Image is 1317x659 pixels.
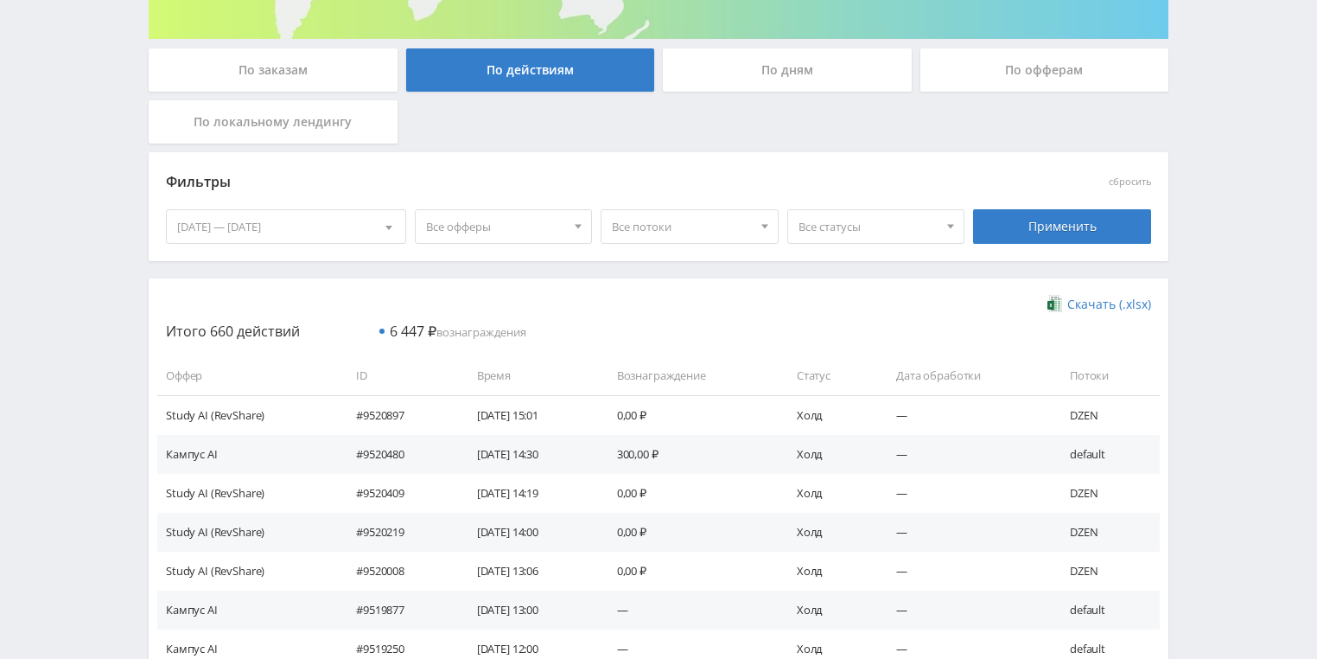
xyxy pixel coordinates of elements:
[779,591,879,630] td: Холд
[600,356,779,395] td: Вознаграждение
[460,395,600,434] td: [DATE] 15:01
[157,474,339,513] td: Study AI (RevShare)
[879,513,1053,552] td: —
[798,210,938,243] span: Все статусы
[1047,295,1062,312] img: xlsx
[167,210,405,243] div: [DATE] — [DATE]
[149,48,398,92] div: По заказам
[390,324,526,340] span: вознаграждения
[1109,176,1151,188] button: сбросить
[1053,474,1160,513] td: DZEN
[157,395,339,434] td: Study AI (RevShare)
[166,170,903,195] div: Фильтры
[600,435,779,474] td: 300,00 ₽
[406,48,655,92] div: По действиям
[779,474,879,513] td: Холд
[920,48,1169,92] div: По офферам
[460,591,600,630] td: [DATE] 13:00
[879,552,1053,591] td: —
[426,210,566,243] span: Все офферы
[157,552,339,591] td: Study AI (RevShare)
[1053,435,1160,474] td: default
[1047,296,1151,313] a: Скачать (.xlsx)
[339,513,460,552] td: #9520219
[390,322,436,341] span: 6 447 ₽
[600,591,779,630] td: —
[879,591,1053,630] td: —
[339,435,460,474] td: #9520480
[339,591,460,630] td: #9519877
[879,435,1053,474] td: —
[460,435,600,474] td: [DATE] 14:30
[339,552,460,591] td: #9520008
[1053,591,1160,630] td: default
[460,356,600,395] td: Время
[600,474,779,513] td: 0,00 ₽
[879,395,1053,434] td: —
[1053,513,1160,552] td: DZEN
[779,552,879,591] td: Холд
[1053,356,1160,395] td: Потоки
[157,591,339,630] td: Кампус AI
[600,395,779,434] td: 0,00 ₽
[339,474,460,513] td: #9520409
[600,552,779,591] td: 0,00 ₽
[779,513,879,552] td: Холд
[663,48,912,92] div: По дням
[879,356,1053,395] td: Дата обработки
[460,552,600,591] td: [DATE] 13:06
[879,474,1053,513] td: —
[460,513,600,552] td: [DATE] 14:00
[149,100,398,144] div: По локальному лендингу
[779,395,879,434] td: Холд
[779,435,879,474] td: Холд
[1053,395,1160,434] td: DZEN
[339,356,460,395] td: ID
[1067,298,1151,311] span: Скачать (.xlsx)
[339,395,460,434] td: #9520897
[600,513,779,552] td: 0,00 ₽
[973,209,1151,244] div: Применить
[612,210,752,243] span: Все потоки
[166,322,300,341] span: Итого 660 действий
[460,474,600,513] td: [DATE] 14:19
[157,435,339,474] td: Кампус AI
[157,513,339,552] td: Study AI (RevShare)
[779,356,879,395] td: Статус
[1053,552,1160,591] td: DZEN
[157,356,339,395] td: Оффер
